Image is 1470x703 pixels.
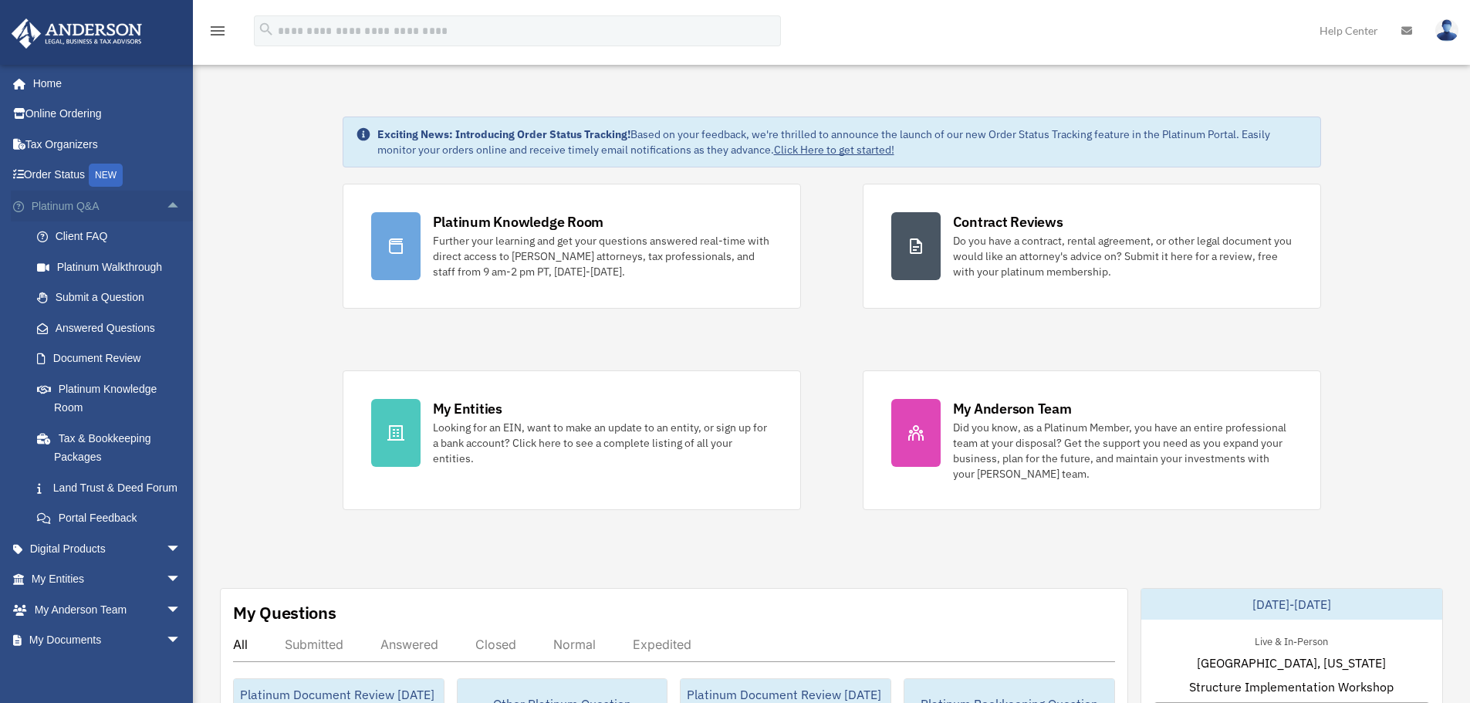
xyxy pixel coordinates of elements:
[475,637,516,652] div: Closed
[11,68,197,99] a: Home
[11,594,204,625] a: My Anderson Teamarrow_drop_down
[953,420,1293,482] div: Did you know, as a Platinum Member, you have an entire professional team at your disposal? Get th...
[22,343,204,374] a: Document Review
[433,212,604,232] div: Platinum Knowledge Room
[166,564,197,596] span: arrow_drop_down
[233,601,336,624] div: My Questions
[433,420,772,466] div: Looking for an EIN, want to make an update to an entity, or sign up for a bank account? Click her...
[1189,678,1394,696] span: Structure Implementation Workshop
[22,373,204,423] a: Platinum Knowledge Room
[953,399,1072,418] div: My Anderson Team
[377,127,630,141] strong: Exciting News: Introducing Order Status Tracking!
[433,399,502,418] div: My Entities
[1141,589,1442,620] div: [DATE]-[DATE]
[343,184,801,309] a: Platinum Knowledge Room Further your learning and get your questions answered real-time with dire...
[953,212,1063,232] div: Contract Reviews
[22,472,204,503] a: Land Trust & Deed Forum
[22,221,204,252] a: Client FAQ
[377,127,1308,157] div: Based on your feedback, we're thrilled to announce the launch of our new Order Status Tracking fe...
[11,99,204,130] a: Online Ordering
[433,233,772,279] div: Further your learning and get your questions answered real-time with direct access to [PERSON_NAM...
[863,184,1321,309] a: Contract Reviews Do you have a contract, rental agreement, or other legal document you would like...
[1197,654,1386,672] span: [GEOGRAPHIC_DATA], [US_STATE]
[22,423,204,472] a: Tax & Bookkeeping Packages
[11,191,204,221] a: Platinum Q&Aarrow_drop_up
[166,533,197,565] span: arrow_drop_down
[380,637,438,652] div: Answered
[7,19,147,49] img: Anderson Advisors Platinum Portal
[863,370,1321,510] a: My Anderson Team Did you know, as a Platinum Member, you have an entire professional team at your...
[553,637,596,652] div: Normal
[953,233,1293,279] div: Do you have a contract, rental agreement, or other legal document you would like an attorney's ad...
[258,21,275,38] i: search
[22,252,204,282] a: Platinum Walkthrough
[11,625,204,656] a: My Documentsarrow_drop_down
[89,164,123,187] div: NEW
[166,594,197,626] span: arrow_drop_down
[285,637,343,652] div: Submitted
[166,625,197,657] span: arrow_drop_down
[22,282,204,313] a: Submit a Question
[11,533,204,564] a: Digital Productsarrow_drop_down
[11,129,204,160] a: Tax Organizers
[1435,19,1458,42] img: User Pic
[22,503,204,534] a: Portal Feedback
[11,564,204,595] a: My Entitiesarrow_drop_down
[774,143,894,157] a: Click Here to get started!
[208,22,227,40] i: menu
[633,637,691,652] div: Expedited
[22,313,204,343] a: Answered Questions
[1242,632,1340,648] div: Live & In-Person
[233,637,248,652] div: All
[208,27,227,40] a: menu
[11,160,204,191] a: Order StatusNEW
[166,191,197,222] span: arrow_drop_up
[343,370,801,510] a: My Entities Looking for an EIN, want to make an update to an entity, or sign up for a bank accoun...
